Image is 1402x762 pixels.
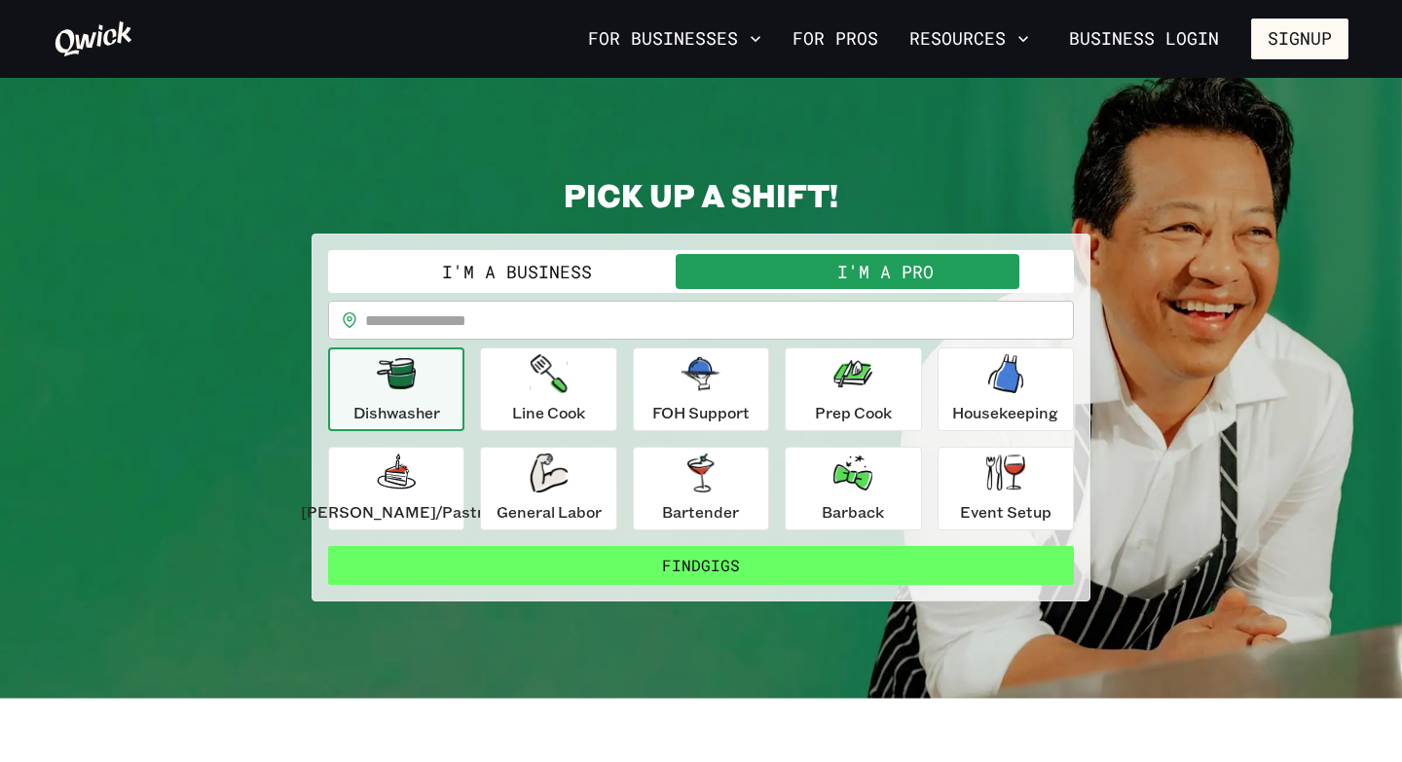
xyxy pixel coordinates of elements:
button: [PERSON_NAME]/Pastry [328,447,464,530]
h2: PICK UP A SHIFT! [312,175,1090,214]
button: Prep Cook [785,347,921,431]
p: [PERSON_NAME]/Pastry [301,500,492,524]
button: Barback [785,447,921,530]
p: FOH Support [652,401,750,424]
a: Business Login [1052,18,1236,59]
p: Line Cook [512,401,585,424]
button: FOH Support [633,347,769,431]
button: Line Cook [480,347,616,431]
button: Resources [902,22,1037,55]
button: Dishwasher [328,347,464,431]
button: For Businesses [580,22,769,55]
button: Event Setup [938,447,1074,530]
button: I'm a Pro [701,254,1070,289]
p: Dishwasher [353,401,440,424]
a: For Pros [785,22,886,55]
button: Housekeeping [938,347,1074,431]
p: Event Setup [960,500,1051,524]
p: Bartender [662,500,739,524]
button: FindGigs [328,546,1074,585]
button: Signup [1251,18,1348,59]
p: Prep Cook [815,401,892,424]
button: I'm a Business [332,254,701,289]
p: General Labor [497,500,602,524]
button: General Labor [480,447,616,530]
p: Barback [822,500,884,524]
button: Bartender [633,447,769,530]
p: Housekeeping [952,401,1058,424]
